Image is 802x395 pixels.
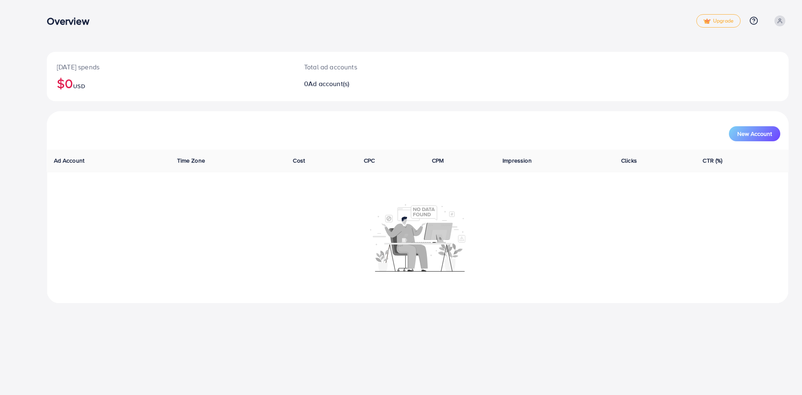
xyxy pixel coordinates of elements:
span: CPM [432,156,444,165]
a: tickUpgrade [696,14,741,28]
img: No account [370,203,465,272]
span: Clicks [621,156,637,165]
span: Upgrade [703,18,733,24]
span: CPC [364,156,375,165]
button: New Account [729,126,780,141]
h2: 0 [304,80,470,88]
h3: Overview [47,15,96,27]
span: USD [73,82,85,90]
span: New Account [737,131,772,137]
span: CTR (%) [703,156,722,165]
span: Ad account(s) [308,79,349,88]
span: Time Zone [177,156,205,165]
p: Total ad accounts [304,62,470,72]
img: tick [703,18,711,24]
span: Cost [293,156,305,165]
span: Impression [503,156,532,165]
h2: $0 [57,75,284,91]
span: Ad Account [54,156,85,165]
p: [DATE] spends [57,62,284,72]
